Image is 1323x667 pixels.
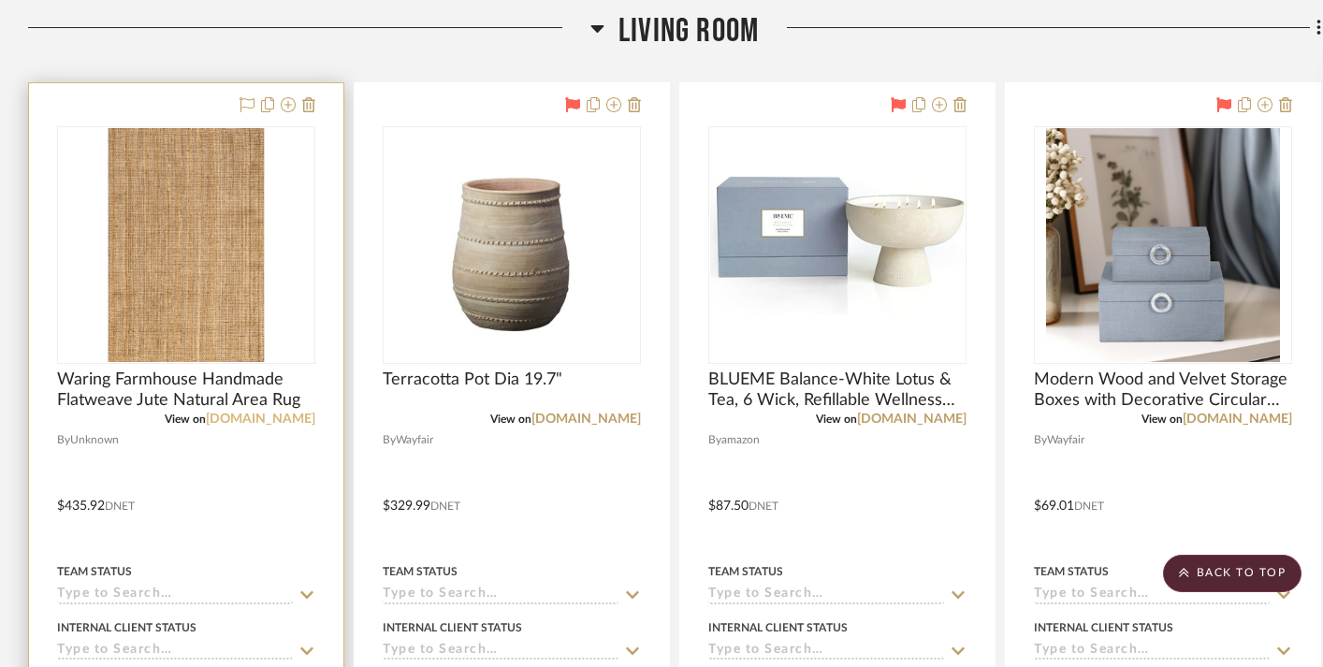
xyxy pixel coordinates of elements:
[396,431,433,449] span: Wayfair
[1034,643,1270,660] input: Type to Search…
[816,413,857,425] span: View on
[165,413,206,425] span: View on
[1034,563,1109,580] div: Team Status
[57,563,132,580] div: Team Status
[58,127,314,363] div: 0
[383,643,618,660] input: Type to Search…
[708,619,848,636] div: Internal Client Status
[69,128,303,362] img: Waring Farmhouse Handmade Flatweave Jute Natural Area Rug
[57,587,293,604] input: Type to Search…
[383,587,618,604] input: Type to Search…
[57,643,293,660] input: Type to Search…
[708,370,967,411] span: BLUEME Balance-White Lotus & Tea, 6 Wick, Refillable Wellness Candle, Contains Essential Oil, Sus...
[383,431,396,449] span: By
[710,176,965,314] img: BLUEME Balance-White Lotus & Tea, 6 Wick, Refillable Wellness Candle, Contains Essential Oil, Sus...
[70,431,119,449] span: Unknown
[1034,431,1047,449] span: By
[708,563,783,580] div: Team Status
[531,413,641,426] a: [DOMAIN_NAME]
[384,127,640,363] div: 0
[721,431,760,449] span: amazon
[1034,587,1270,604] input: Type to Search…
[490,413,531,425] span: View on
[1141,413,1183,425] span: View on
[1183,413,1292,426] a: [DOMAIN_NAME]
[1046,128,1280,362] img: Modern Wood and Velvet Storage Boxes with Decorative Circular Pull - Set of 2
[708,643,944,660] input: Type to Search…
[57,619,196,636] div: Internal Client Status
[1047,431,1084,449] span: Wayfair
[57,370,315,411] span: Waring Farmhouse Handmade Flatweave Jute Natural Area Rug
[383,370,562,390] span: Terracotta Pot Dia 19.7"
[57,431,70,449] span: By
[1163,555,1301,592] scroll-to-top-button: BACK TO TOP
[708,431,721,449] span: By
[618,11,759,51] span: Living Room
[206,413,315,426] a: [DOMAIN_NAME]
[1034,370,1292,411] span: Modern Wood and Velvet Storage Boxes with Decorative Circular Pull - Set of 2
[383,619,522,636] div: Internal Client Status
[708,587,944,604] input: Type to Search…
[383,563,458,580] div: Team Status
[395,128,629,362] img: Terracotta Pot Dia 19.7"
[857,413,967,426] a: [DOMAIN_NAME]
[1034,619,1173,636] div: Internal Client Status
